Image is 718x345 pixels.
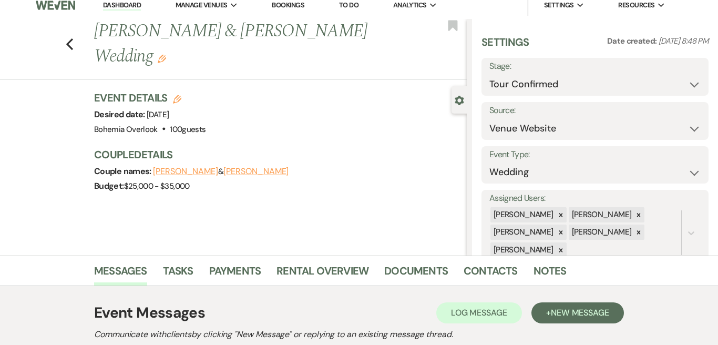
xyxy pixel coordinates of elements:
[489,59,701,74] label: Stage:
[94,262,147,286] a: Messages
[569,225,633,240] div: [PERSON_NAME]
[436,302,522,323] button: Log Message
[276,262,368,286] a: Rental Overview
[607,36,659,46] span: Date created:
[147,109,169,120] span: [DATE]
[223,167,289,176] button: [PERSON_NAME]
[551,307,609,318] span: New Message
[94,166,153,177] span: Couple names:
[94,328,624,341] h2: Communicate with clients by clicking "New Message" or replying to an existing message thread.
[490,225,555,240] div: [PERSON_NAME]
[209,262,261,286] a: Payments
[124,181,190,191] span: $25,000 - $35,000
[531,302,624,323] button: +New Message
[481,35,529,58] h3: Settings
[534,262,567,286] a: Notes
[272,1,304,9] a: Bookings
[569,207,633,222] div: [PERSON_NAME]
[94,302,205,324] h1: Event Messages
[94,124,158,135] span: Bohemia Overlook
[455,95,464,105] button: Close lead details
[94,19,388,69] h1: [PERSON_NAME] & [PERSON_NAME] Wedding
[490,242,555,258] div: [PERSON_NAME]
[384,262,448,286] a: Documents
[103,1,141,11] a: Dashboard
[451,307,507,318] span: Log Message
[170,124,206,135] span: 100 guests
[489,191,701,206] label: Assigned Users:
[94,147,456,162] h3: Couple Details
[94,109,147,120] span: Desired date:
[153,166,289,177] span: &
[153,167,218,176] button: [PERSON_NAME]
[464,262,518,286] a: Contacts
[339,1,358,9] a: To Do
[94,180,124,191] span: Budget:
[490,207,555,222] div: [PERSON_NAME]
[659,36,709,46] span: [DATE] 8:48 PM
[489,147,701,163] label: Event Type:
[163,262,193,286] a: Tasks
[94,90,206,105] h3: Event Details
[158,54,166,63] button: Edit
[489,103,701,118] label: Source:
